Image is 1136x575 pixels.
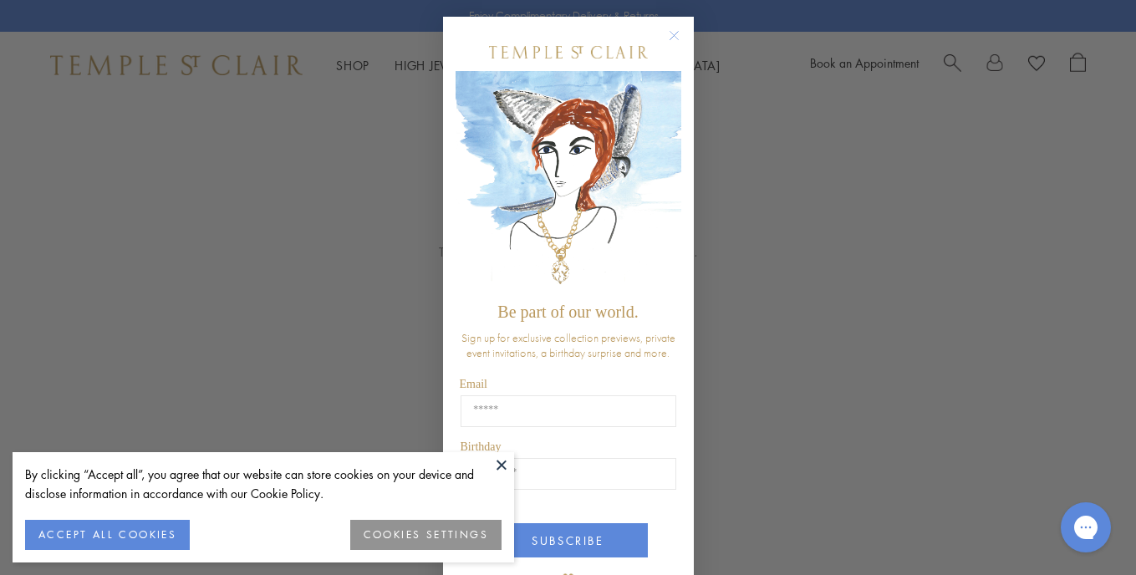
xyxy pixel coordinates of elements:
input: Email [461,395,676,427]
div: By clicking “Accept all”, you agree that our website can store cookies on your device and disclos... [25,465,502,503]
span: Email [460,378,487,390]
span: Birthday [461,440,502,453]
button: Close dialog [672,33,693,54]
button: ACCEPT ALL COOKIES [25,520,190,550]
span: Sign up for exclusive collection previews, private event invitations, a birthday surprise and more. [461,330,675,360]
iframe: Gorgias live chat messenger [1052,496,1119,558]
button: COOKIES SETTINGS [350,520,502,550]
img: c4a9eb12-d91a-4d4a-8ee0-386386f4f338.jpeg [456,71,681,294]
img: Temple St. Clair [489,46,648,59]
span: Be part of our world. [497,303,638,321]
button: SUBSCRIBE [489,523,648,557]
